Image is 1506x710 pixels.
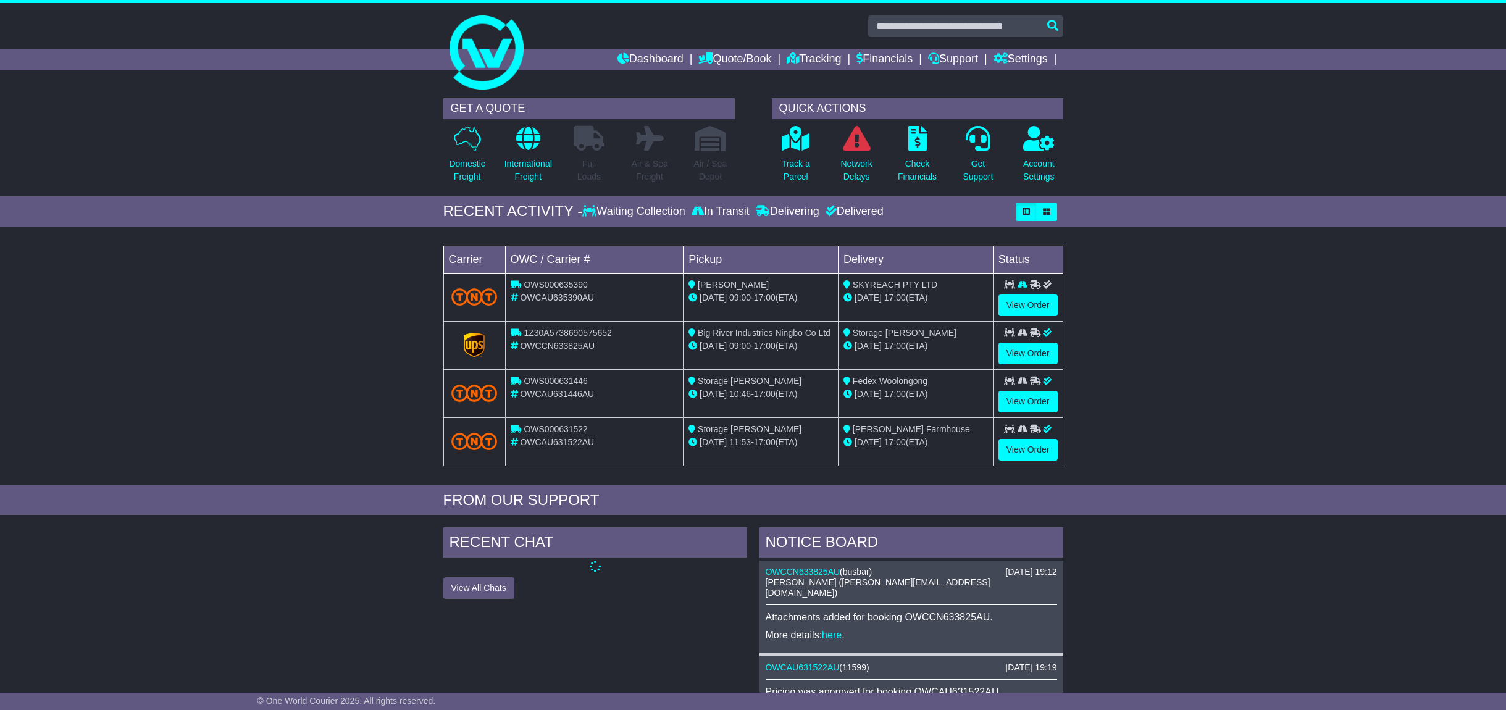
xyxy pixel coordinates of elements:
a: DomesticFreight [448,125,485,190]
p: Full Loads [574,157,604,183]
span: 17:00 [754,293,776,303]
a: Quote/Book [698,49,771,70]
div: - (ETA) [688,340,833,353]
div: (ETA) [843,291,988,304]
div: RECENT CHAT [443,527,747,561]
td: Carrier [443,246,505,273]
span: 17:00 [754,437,776,447]
span: [PERSON_NAME] [698,280,769,290]
span: Big River Industries Ningbo Co Ltd [698,328,830,338]
span: OWCAU631446AU [520,389,594,399]
div: (ETA) [843,340,988,353]
span: [DATE] [855,341,882,351]
div: (ETA) [843,388,988,401]
p: Domestic Freight [449,157,485,183]
img: GetCarrierServiceLogo [464,333,485,357]
a: Track aParcel [781,125,811,190]
div: Waiting Collection [582,205,688,219]
span: OWS000631446 [524,376,588,386]
p: Attachments added for booking OWCCN633825AU. [766,611,1057,623]
span: 17:00 [884,293,906,303]
span: 17:00 [754,389,776,399]
p: Get Support [963,157,993,183]
div: [DATE] 19:19 [1005,662,1056,673]
div: - (ETA) [688,388,833,401]
p: Account Settings [1023,157,1055,183]
div: [DATE] 19:12 [1005,567,1056,577]
span: 11599 [842,662,866,672]
a: CheckFinancials [897,125,937,190]
td: Delivery [838,246,993,273]
p: International Freight [504,157,552,183]
a: OWCAU631522AU [766,662,840,672]
span: OWCCN633825AU [520,341,595,351]
a: View Order [998,391,1058,412]
span: [DATE] [700,389,727,399]
a: OWCCN633825AU [766,567,840,577]
div: GET A QUOTE [443,98,735,119]
span: 09:00 [729,341,751,351]
a: GetSupport [962,125,994,190]
a: NetworkDelays [840,125,872,190]
span: 11:53 [729,437,751,447]
span: © One World Courier 2025. All rights reserved. [257,696,436,706]
td: Status [993,246,1063,273]
span: 17:00 [884,341,906,351]
a: here [822,630,842,640]
span: 10:46 [729,389,751,399]
img: TNT_Domestic.png [451,288,498,305]
p: Network Delays [840,157,872,183]
a: AccountSettings [1023,125,1055,190]
div: FROM OUR SUPPORT [443,491,1063,509]
span: Fedex Woolongong [853,376,927,386]
span: Storage [PERSON_NAME] [698,424,801,434]
a: Dashboard [617,49,684,70]
span: Storage [PERSON_NAME] [698,376,801,386]
div: In Transit [688,205,753,219]
img: TNT_Domestic.png [451,385,498,401]
div: (ETA) [843,436,988,449]
span: 17:00 [754,341,776,351]
span: [DATE] [700,341,727,351]
a: View Order [998,343,1058,364]
span: [DATE] [700,437,727,447]
p: Air / Sea Depot [694,157,727,183]
span: OWS000631522 [524,424,588,434]
span: [DATE] [855,437,882,447]
span: [DATE] [700,293,727,303]
span: 1Z30A5738690575652 [524,328,611,338]
div: Delivered [822,205,884,219]
p: Air & Sea Freight [632,157,668,183]
p: Track a Parcel [782,157,810,183]
span: [PERSON_NAME] Farmhouse [853,424,970,434]
button: View All Chats [443,577,514,599]
a: InternationalFreight [504,125,553,190]
td: Pickup [684,246,839,273]
span: SKYREACH PTY LTD [853,280,937,290]
span: 17:00 [884,389,906,399]
a: View Order [998,439,1058,461]
span: [DATE] [855,293,882,303]
p: Pricing was approved for booking OWCAU631522AU. [766,686,1057,698]
td: OWC / Carrier # [505,246,684,273]
div: Delivering [753,205,822,219]
span: busbar [843,567,869,577]
div: NOTICE BOARD [759,527,1063,561]
div: RECENT ACTIVITY - [443,203,583,220]
div: - (ETA) [688,291,833,304]
span: [PERSON_NAME] ([PERSON_NAME][EMAIL_ADDRESS][DOMAIN_NAME]) [766,577,990,598]
a: Financials [856,49,913,70]
span: OWCAU635390AU [520,293,594,303]
a: Tracking [787,49,841,70]
p: Check Financials [898,157,937,183]
p: More details: . [766,629,1057,641]
span: OWS000635390 [524,280,588,290]
span: 17:00 [884,437,906,447]
span: Storage [PERSON_NAME] [853,328,956,338]
a: Settings [994,49,1048,70]
div: ( ) [766,662,1057,673]
a: Support [928,49,978,70]
span: 09:00 [729,293,751,303]
a: View Order [998,294,1058,316]
span: [DATE] [855,389,882,399]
